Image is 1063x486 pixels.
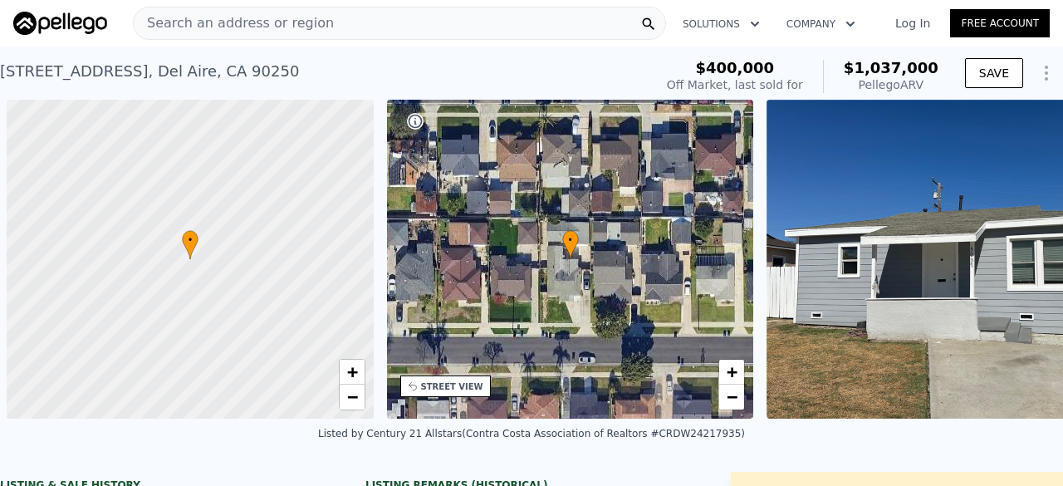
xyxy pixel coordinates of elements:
[1030,56,1063,90] button: Show Options
[875,15,950,32] a: Log In
[182,230,198,259] div: •
[773,9,869,39] button: Company
[182,233,198,248] span: •
[318,428,745,439] div: Listed by Century 21 Allstars (Contra Costa Association of Realtors #CRDW24217935)
[134,13,334,33] span: Search an address or region
[965,58,1023,88] button: SAVE
[669,9,773,39] button: Solutions
[346,361,357,382] span: +
[727,386,737,407] span: −
[421,380,483,393] div: STREET VIEW
[667,76,803,93] div: Off Market, last sold for
[719,360,744,385] a: Zoom in
[696,59,775,76] span: $400,000
[562,230,579,259] div: •
[562,233,579,248] span: •
[844,59,938,76] span: $1,037,000
[340,385,365,410] a: Zoom out
[950,9,1050,37] a: Free Account
[13,12,107,35] img: Pellego
[727,361,737,382] span: +
[340,360,365,385] a: Zoom in
[719,385,744,410] a: Zoom out
[346,386,357,407] span: −
[844,76,938,93] div: Pellego ARV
